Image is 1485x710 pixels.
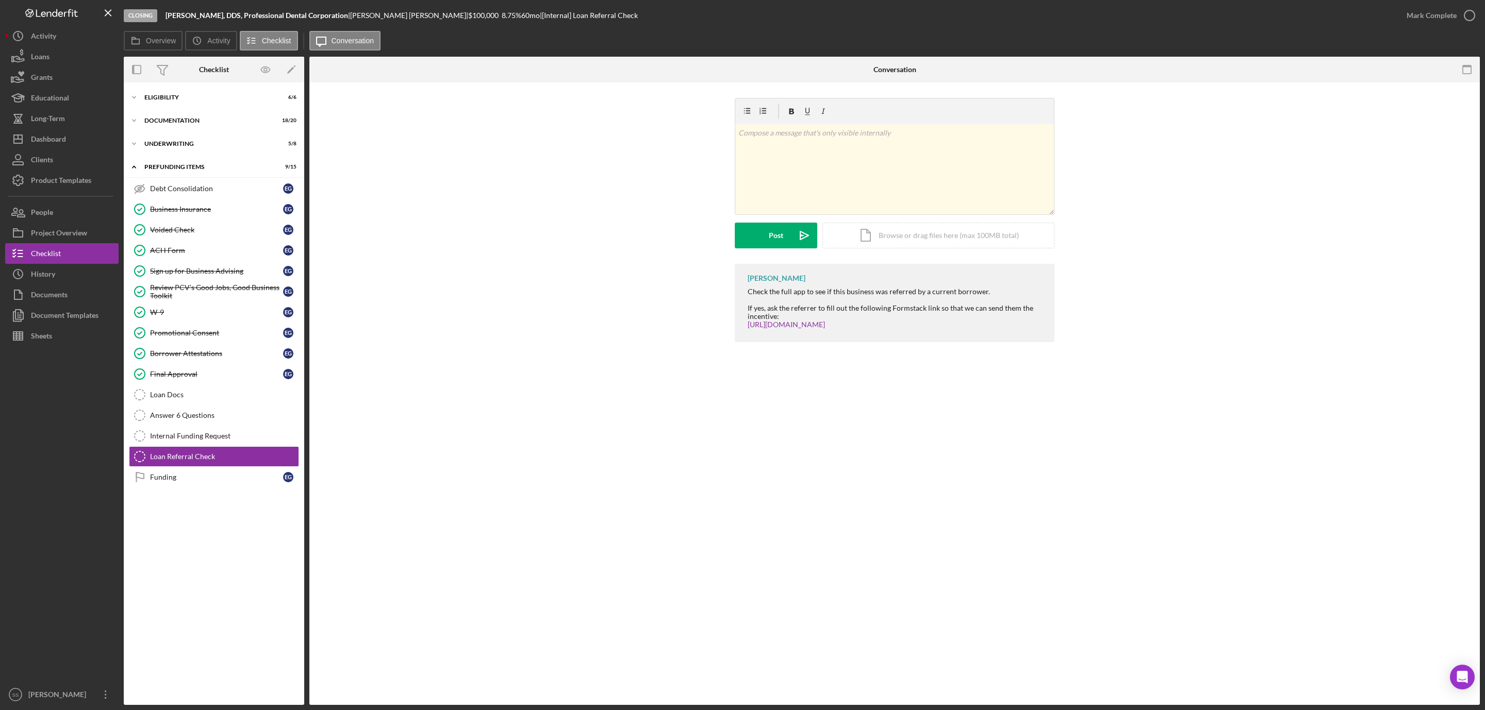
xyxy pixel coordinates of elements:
[283,183,293,194] div: E G
[31,67,53,90] div: Grants
[150,308,283,316] div: W-9
[748,320,825,329] a: [URL][DOMAIN_NAME]
[150,411,299,419] div: Answer 6 Questions
[31,88,69,111] div: Educational
[5,46,119,67] button: Loans
[332,37,374,45] label: Conversation
[144,164,271,170] div: Prefunding Items
[5,305,119,326] button: Document Templates
[31,26,56,49] div: Activity
[5,326,119,346] button: Sheets
[5,264,119,284] button: History
[144,94,271,100] div: Eligibility
[283,307,293,317] div: E G
[150,473,283,481] div: Funding
[31,108,65,131] div: Long-Term
[144,141,271,147] div: Underwriting
[31,264,55,287] div: History
[129,426,299,446] a: Internal Funding Request
[146,37,176,45] label: Overview
[129,199,299,219] a: Business InsuranceEG
[150,349,283,358] div: Borrower Attestations
[129,323,299,343] a: Promotional ConsentEG
[468,11,502,20] div: $100,000
[5,26,119,46] button: Activity
[1396,5,1480,26] button: Mark Complete
[283,328,293,338] div: E G
[31,223,87,246] div: Project Overview
[278,164,296,170] div: 9 / 15
[748,274,805,282] div: [PERSON_NAME]
[283,472,293,482] div: E G
[129,261,299,281] a: Sign up for Business AdvisingEG
[124,9,157,22] div: Closing
[5,202,119,223] button: People
[5,108,119,129] button: Long-Term
[129,240,299,261] a: ACH FormEG
[748,288,1044,296] div: Check the full app to see if this business was referred by a current borrower.
[5,170,119,191] button: Product Templates
[5,67,119,88] a: Grants
[150,391,299,399] div: Loan Docs
[129,405,299,426] a: Answer 6 Questions
[5,223,119,243] button: Project Overview
[283,286,293,297] div: E G
[150,370,283,378] div: Final Approval
[31,149,53,173] div: Clients
[350,11,468,20] div: [PERSON_NAME] [PERSON_NAME] |
[278,94,296,100] div: 6 / 6
[1407,5,1457,26] div: Mark Complete
[5,243,119,264] button: Checklist
[166,11,350,20] div: |
[31,202,53,225] div: People
[31,170,91,193] div: Product Templates
[5,129,119,149] button: Dashboard
[748,304,1044,320] div: If yes, ask the referrer to fill out the following Formstack link so that we can send them the in...
[5,284,119,305] button: Documents
[124,31,183,50] button: Overview
[769,223,783,248] div: Post
[31,46,49,70] div: Loans
[26,684,93,707] div: [PERSON_NAME]
[5,149,119,170] button: Clients
[283,369,293,379] div: E G
[129,219,299,240] a: Voided CheckEG
[12,692,19,698] text: SS
[502,11,521,20] div: 8.75 %
[283,348,293,359] div: E G
[150,329,283,337] div: Promotional Consent
[129,446,299,467] a: Loan Referral Check
[166,11,348,20] b: [PERSON_NAME], DDS, Professional Dental Corporation
[150,432,299,440] div: Internal Funding Request
[540,11,638,20] div: | [Internal] Loan Referral Check
[5,88,119,108] button: Educational
[262,37,291,45] label: Checklist
[278,141,296,147] div: 5 / 8
[521,11,540,20] div: 60 mo
[283,225,293,235] div: E G
[309,31,381,50] button: Conversation
[150,267,283,275] div: Sign up for Business Advising
[150,226,283,234] div: Voided Check
[31,326,52,349] div: Sheets
[129,343,299,364] a: Borrower AttestationsEG
[129,364,299,384] a: Final ApprovalEG
[144,117,271,124] div: Documentation
[1450,665,1475,689] div: Open Intercom Messenger
[150,184,283,193] div: Debt Consolidation
[150,246,283,255] div: ACH Form
[31,284,68,308] div: Documents
[207,37,230,45] label: Activity
[240,31,298,50] button: Checklist
[278,117,296,124] div: 18 / 20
